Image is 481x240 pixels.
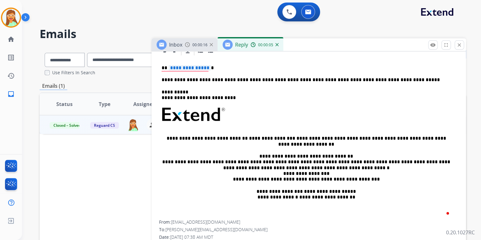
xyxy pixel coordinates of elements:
[149,121,157,129] mat-icon: person_remove
[2,9,20,26] img: avatar
[52,70,95,76] label: Use Filters In Search
[7,36,15,43] mat-icon: home
[165,226,268,232] span: [PERSON_NAME][EMAIL_ADDRESS][DOMAIN_NAME]
[40,82,67,90] p: Emails (1)
[56,100,73,108] span: Status
[192,42,207,47] span: 00:00:16
[169,41,182,48] span: Inbox
[50,122,85,129] span: Closed – Solved
[443,42,449,48] mat-icon: fullscreen
[235,41,248,48] span: Reply
[159,56,458,220] div: To enrich screen reader interactions, please activate Accessibility in Grammarly extension settings
[133,100,155,108] span: Assignee
[7,72,15,80] mat-icon: history
[159,226,458,233] div: To:
[258,42,273,47] span: 00:00:05
[170,234,213,240] span: [DATE] 07:38 AM MDT
[171,219,240,225] span: [EMAIL_ADDRESS][DOMAIN_NAME]
[446,229,475,236] p: 0.20.1027RC
[7,54,15,61] mat-icon: list_alt
[430,42,436,48] mat-icon: remove_red_eye
[7,90,15,98] mat-icon: inbox
[40,28,466,40] h2: Emails
[127,119,139,131] img: agent-avatar
[456,42,462,48] mat-icon: close
[90,122,119,129] span: Reguard CS
[99,100,110,108] span: Type
[159,219,458,225] div: From:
